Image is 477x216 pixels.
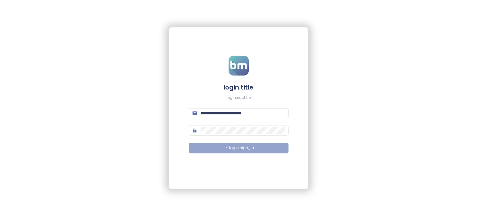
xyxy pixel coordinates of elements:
h4: login.title [189,83,288,92]
span: login.sign_in [229,145,254,151]
span: mail [193,111,197,115]
div: login.subtitle [189,95,288,101]
span: lock [193,128,197,133]
span: loading [222,145,227,150]
button: login.sign_in [189,143,288,153]
img: logo [229,56,249,76]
